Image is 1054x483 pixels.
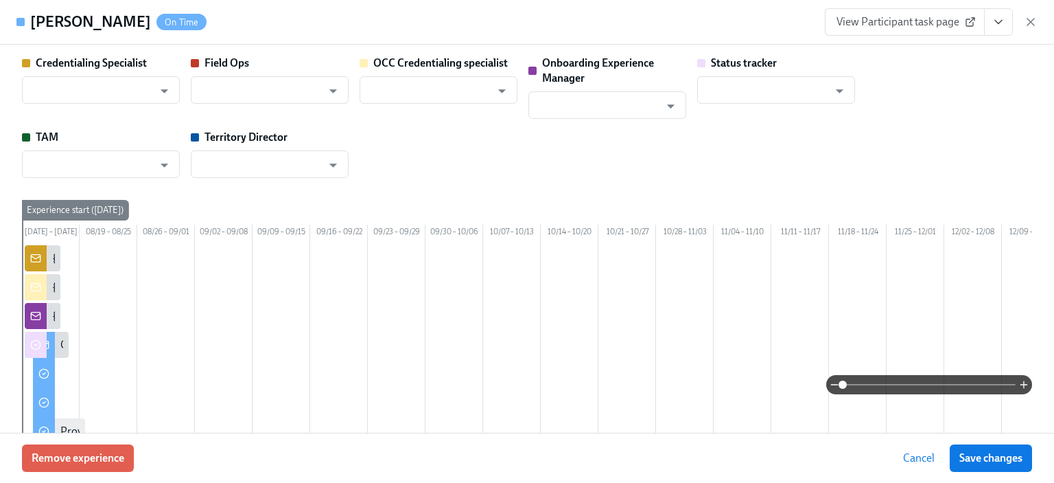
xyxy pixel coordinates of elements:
button: Remove experience [22,445,134,472]
span: On Time [156,17,207,27]
strong: Status tracker [711,56,777,69]
div: {{ participant.fullName }} has been enrolled in the Dado Pre-boarding [52,308,376,324]
div: {{ participant.fullName }} has been enrolled in the state credentialing process [52,280,410,295]
div: 10/07 – 10/13 [483,225,541,243]
div: 09/30 – 10/06 [425,225,483,243]
div: 11/11 – 11/17 [771,225,829,243]
div: 10/21 – 10/27 [598,225,656,243]
div: Getting started at [GEOGRAPHIC_DATA] [60,337,250,352]
button: Open [154,80,175,102]
div: 08/26 – 09/01 [137,225,195,243]
div: {{ participant.fullName }} has been enrolled in the Dado Pre-boarding [52,251,376,266]
div: 09/23 – 09/29 [368,225,425,243]
a: View Participant task page [825,8,985,36]
button: Open [829,80,850,102]
div: 10/14 – 10/20 [541,225,598,243]
strong: OCC Credentialing specialist [373,56,508,69]
div: 10/28 – 11/03 [656,225,714,243]
button: Open [323,155,344,176]
div: Experience start ([DATE]) [21,200,129,221]
div: 09/09 – 09/15 [253,225,310,243]
div: 09/16 – 09/22 [310,225,368,243]
button: Open [491,80,513,102]
div: 08/19 – 08/25 [80,225,137,243]
button: Open [323,80,344,102]
div: 09/02 – 09/08 [195,225,253,243]
span: Save changes [959,451,1022,465]
strong: Onboarding Experience Manager [542,56,654,85]
h4: [PERSON_NAME] [30,12,151,32]
strong: Territory Director [204,131,288,144]
div: Provide key information for the credentialing process [60,424,308,439]
button: Save changes [950,445,1032,472]
strong: Field Ops [204,56,249,69]
div: [DATE] – [DATE] [22,225,80,243]
span: Remove experience [32,451,124,465]
div: 12/02 – 12/08 [944,225,1002,243]
span: Cancel [903,451,935,465]
div: 11/25 – 12/01 [887,225,944,243]
div: 11/04 – 11/10 [714,225,771,243]
span: View Participant task page [836,15,973,29]
strong: TAM [36,131,58,144]
div: 11/18 – 11/24 [829,225,887,243]
button: Cancel [893,445,944,472]
button: Open [660,96,681,117]
strong: Credentialing Specialist [36,56,147,69]
button: Open [154,155,175,176]
button: View task page [984,8,1013,36]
